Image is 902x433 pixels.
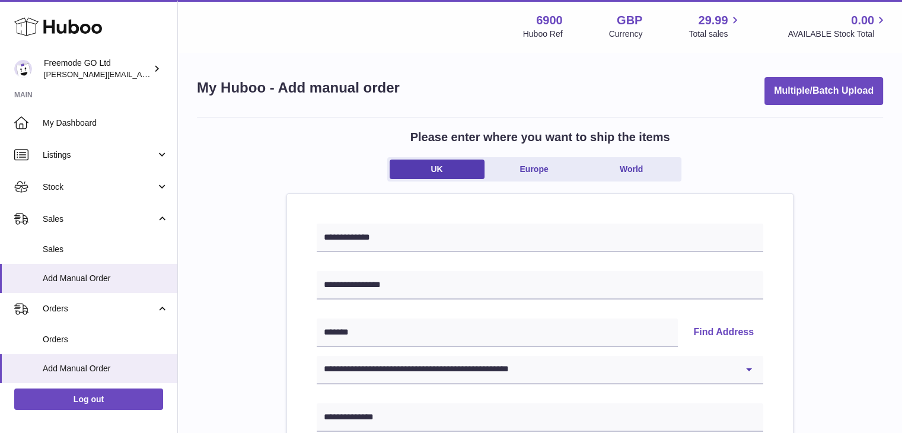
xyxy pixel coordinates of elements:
a: Europe [487,160,582,179]
span: Add Manual Order [43,363,168,374]
h2: Please enter where you want to ship the items [410,129,670,145]
span: Stock [43,182,156,193]
img: lenka.smikniarova@gioteck.com [14,60,32,78]
div: Freemode GO Ltd [44,58,151,80]
div: Huboo Ref [523,28,563,40]
span: Listings [43,149,156,161]
span: Orders [43,303,156,314]
a: Log out [14,389,163,410]
a: World [584,160,679,179]
a: 29.99 Total sales [689,12,741,40]
button: Find Address [684,319,763,347]
span: AVAILABLE Stock Total [788,28,888,40]
a: UK [390,160,485,179]
h1: My Huboo - Add manual order [197,78,400,97]
a: 0.00 AVAILABLE Stock Total [788,12,888,40]
strong: GBP [617,12,642,28]
span: Total sales [689,28,741,40]
div: Currency [609,28,643,40]
span: Orders [43,334,168,345]
span: 0.00 [851,12,874,28]
span: 29.99 [698,12,728,28]
span: My Dashboard [43,117,168,129]
span: [PERSON_NAME][EMAIL_ADDRESS][DOMAIN_NAME] [44,69,238,79]
span: Sales [43,214,156,225]
button: Multiple/Batch Upload [764,77,883,105]
span: Sales [43,244,168,255]
strong: 6900 [536,12,563,28]
span: Add Manual Order [43,273,168,284]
